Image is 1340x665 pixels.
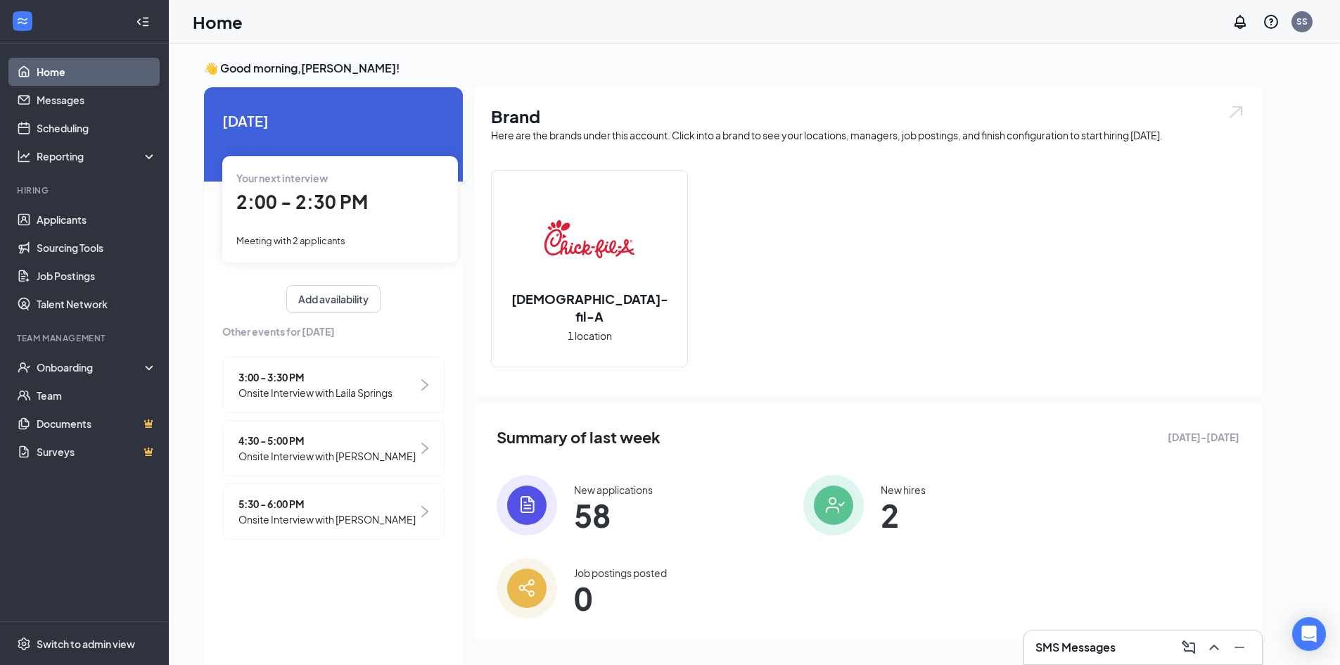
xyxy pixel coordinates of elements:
span: 2 [881,502,926,528]
h3: SMS Messages [1035,640,1116,655]
h2: [DEMOGRAPHIC_DATA]-fil-A [492,290,687,325]
span: 4:30 - 5:00 PM [238,433,416,448]
span: Meeting with 2 applicants [236,235,345,246]
div: Open Intercom Messenger [1292,617,1326,651]
div: Reporting [37,149,158,163]
img: open.6027fd2a22e1237b5b06.svg [1227,104,1245,120]
span: Onsite Interview with [PERSON_NAME] [238,448,416,464]
div: Hiring [17,184,154,196]
button: Add availability [286,285,381,313]
span: [DATE] - [DATE] [1168,429,1239,445]
span: 3:00 - 3:30 PM [238,369,393,385]
span: Onsite Interview with [PERSON_NAME] [238,512,416,527]
span: Summary of last week [497,425,661,450]
button: ChevronUp [1203,636,1225,659]
a: Scheduling [37,114,157,142]
svg: ChevronUp [1206,639,1223,656]
img: Chick-fil-A [544,194,634,284]
svg: Settings [17,637,31,651]
span: 58 [574,502,653,528]
img: icon [497,558,557,619]
span: 2:00 - 2:30 PM [236,190,368,213]
span: 1 location [568,328,612,343]
span: 0 [574,585,667,611]
svg: ComposeMessage [1180,639,1197,656]
h1: Home [193,10,243,34]
div: New applications [574,483,653,497]
svg: Analysis [17,149,31,163]
h3: 👋 Good morning, [PERSON_NAME] ! [204,61,1262,76]
div: Onboarding [37,360,145,374]
a: Team [37,381,157,410]
a: Talent Network [37,290,157,318]
a: SurveysCrown [37,438,157,466]
span: Your next interview [236,172,328,184]
span: [DATE] [222,110,445,132]
div: SS [1296,15,1308,27]
svg: Minimize [1231,639,1248,656]
h1: Brand [491,104,1245,128]
svg: UserCheck [17,360,31,374]
div: New hires [881,483,926,497]
div: Team Management [17,332,154,344]
span: 5:30 - 6:00 PM [238,496,416,512]
img: icon [803,475,864,536]
div: Here are the brands under this account. Click into a brand to see your locations, managers, job p... [491,128,1245,142]
svg: QuestionInfo [1263,13,1280,30]
a: Job Postings [37,262,157,290]
svg: WorkstreamLogo [15,14,30,28]
span: Other events for [DATE] [222,324,445,339]
div: Switch to admin view [37,637,135,651]
a: Applicants [37,205,157,234]
a: Sourcing Tools [37,234,157,262]
a: DocumentsCrown [37,410,157,438]
svg: Collapse [136,15,150,29]
img: icon [497,475,557,536]
a: Home [37,58,157,86]
button: ComposeMessage [1178,636,1200,659]
div: Job postings posted [574,566,667,580]
a: Messages [37,86,157,114]
span: Onsite Interview with Laila Springs [238,385,393,400]
svg: Notifications [1232,13,1249,30]
button: Minimize [1228,636,1251,659]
